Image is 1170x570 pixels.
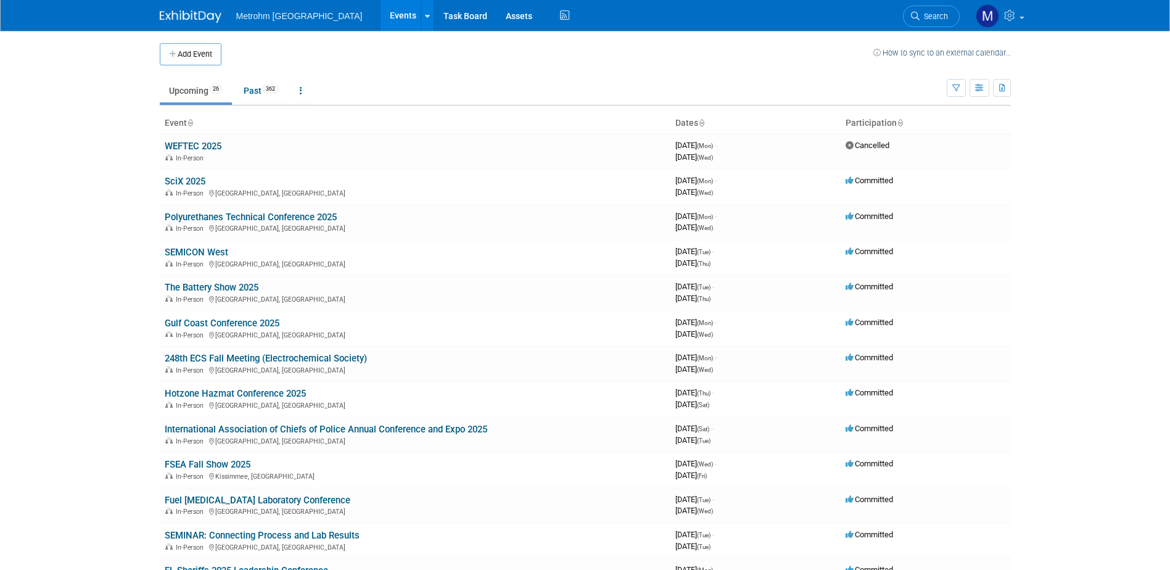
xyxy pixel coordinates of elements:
[670,113,841,134] th: Dates
[176,295,207,304] span: In-Person
[165,471,665,481] div: Kissimmee, [GEOGRAPHIC_DATA]
[715,176,717,185] span: -
[160,43,221,65] button: Add Event
[697,461,713,468] span: (Wed)
[715,459,717,468] span: -
[712,495,714,504] span: -
[675,530,714,539] span: [DATE]
[165,400,665,410] div: [GEOGRAPHIC_DATA], [GEOGRAPHIC_DATA]
[697,390,711,397] span: (Thu)
[675,329,713,339] span: [DATE]
[165,223,665,233] div: [GEOGRAPHIC_DATA], [GEOGRAPHIC_DATA]
[209,85,223,94] span: 26
[165,225,173,231] img: In-Person Event
[165,388,306,399] a: Hotzone Hazmat Conference 2025
[697,508,713,514] span: (Wed)
[165,508,173,514] img: In-Person Event
[873,48,1011,57] a: How to sync to an external calendar...
[262,85,279,94] span: 362
[715,318,717,327] span: -
[675,318,717,327] span: [DATE]
[165,506,665,516] div: [GEOGRAPHIC_DATA], [GEOGRAPHIC_DATA]
[675,400,709,409] span: [DATE]
[675,152,713,162] span: [DATE]
[712,247,714,256] span: -
[675,141,717,150] span: [DATE]
[675,223,713,232] span: [DATE]
[165,318,279,329] a: Gulf Coast Conference 2025
[715,353,717,362] span: -
[697,473,707,479] span: (Fri)
[176,437,207,445] span: In-Person
[165,365,665,374] div: [GEOGRAPHIC_DATA], [GEOGRAPHIC_DATA]
[165,176,205,187] a: SciX 2025
[675,353,717,362] span: [DATE]
[697,154,713,161] span: (Wed)
[697,189,713,196] span: (Wed)
[675,436,711,445] span: [DATE]
[176,508,207,516] span: In-Person
[675,188,713,197] span: [DATE]
[675,212,717,221] span: [DATE]
[165,154,173,160] img: In-Person Event
[165,260,173,266] img: In-Person Event
[165,331,173,337] img: In-Person Event
[165,295,173,302] img: In-Person Event
[697,142,713,149] span: (Mon)
[160,79,232,102] a: Upcoming26
[165,473,173,479] img: In-Person Event
[846,141,889,150] span: Cancelled
[675,495,714,504] span: [DATE]
[176,402,207,410] span: In-Person
[697,331,713,338] span: (Wed)
[165,495,350,506] a: Fuel [MEDICAL_DATA] Laboratory Conference
[176,366,207,374] span: In-Person
[675,176,717,185] span: [DATE]
[697,295,711,302] span: (Thu)
[712,388,714,397] span: -
[176,154,207,162] span: In-Person
[165,542,665,551] div: [GEOGRAPHIC_DATA], [GEOGRAPHIC_DATA]
[697,225,713,231] span: (Wed)
[165,459,250,470] a: FSEA Fall Show 2025
[697,355,713,361] span: (Mon)
[165,212,337,223] a: Polyurethanes Technical Conference 2025
[165,424,487,435] a: International Association of Chiefs of Police Annual Conference and Expo 2025
[176,260,207,268] span: In-Person
[236,11,363,21] span: Metrohm [GEOGRAPHIC_DATA]
[697,320,713,326] span: (Mon)
[675,471,707,480] span: [DATE]
[846,282,893,291] span: Committed
[715,141,717,150] span: -
[846,495,893,504] span: Committed
[697,543,711,550] span: (Tue)
[165,189,173,196] img: In-Person Event
[165,402,173,408] img: In-Person Event
[165,366,173,373] img: In-Person Event
[165,353,367,364] a: 248th ECS Fall Meeting (Electrochemical Society)
[187,118,193,128] a: Sort by Event Name
[697,249,711,255] span: (Tue)
[165,258,665,268] div: [GEOGRAPHIC_DATA], [GEOGRAPHIC_DATA]
[697,284,711,291] span: (Tue)
[165,329,665,339] div: [GEOGRAPHIC_DATA], [GEOGRAPHIC_DATA]
[697,426,709,432] span: (Sat)
[675,542,711,551] span: [DATE]
[176,331,207,339] span: In-Person
[697,366,713,373] span: (Wed)
[176,189,207,197] span: In-Person
[846,388,893,397] span: Committed
[675,294,711,303] span: [DATE]
[165,247,228,258] a: SEMICON West
[697,402,709,408] span: (Sat)
[841,113,1011,134] th: Participation
[165,282,258,293] a: The Battery Show 2025
[846,247,893,256] span: Committed
[165,543,173,550] img: In-Person Event
[711,424,713,433] span: -
[846,318,893,327] span: Committed
[160,10,221,23] img: ExhibitDay
[675,459,717,468] span: [DATE]
[675,506,713,515] span: [DATE]
[675,365,713,374] span: [DATE]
